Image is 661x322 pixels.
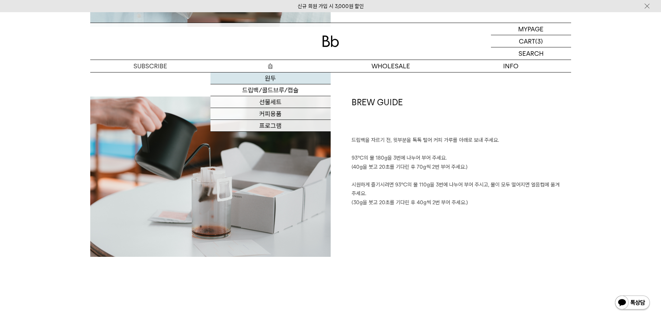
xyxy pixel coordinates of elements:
[210,108,331,120] a: 커피용품
[210,96,331,108] a: 선물세트
[614,295,651,312] img: 카카오톡 채널 1:1 채팅 버튼
[210,120,331,132] a: 프로그램
[210,60,331,72] a: 숍
[491,35,571,47] a: CART (3)
[518,47,544,60] p: SEARCH
[352,136,571,145] p: 드립백을 자르기 전, 윗부분을 톡톡 털어 커피 가루를 아래로 보내 주세요.
[298,3,364,9] a: 신규 회원 가입 시 3,000원 할인
[352,97,571,136] h1: BREW GUIDE
[352,163,571,172] p: (40g을 붓고 20초를 기다린 후 70g씩 2번 부어 주세요.)
[210,84,331,96] a: 드립백/콜드브루/캡슐
[331,60,451,72] p: WHOLESALE
[451,60,571,72] p: INFO
[210,72,331,84] a: 원두
[90,60,210,72] a: SUBSCRIBE
[352,154,571,163] p: 93℃의 물 180g을 3번에 나누어 부어 주세요.
[322,36,339,47] img: 로고
[518,23,544,35] p: MYPAGE
[535,35,543,47] p: (3)
[352,181,571,198] p: 시원하게 즐기시려면 93℃의 물 110g을 3번에 나누어 부어 주시고, 물이 모두 떨어지면 얼음컵에 옮겨 주세요.
[90,97,331,257] img: d331f096f4b185fa05f0d29a2ee76468_211809.jpg
[519,35,535,47] p: CART
[352,198,571,207] p: (30g을 붓고 20초를 기다린 후 40g씩 2번 부어 주세요.)
[491,23,571,35] a: MYPAGE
